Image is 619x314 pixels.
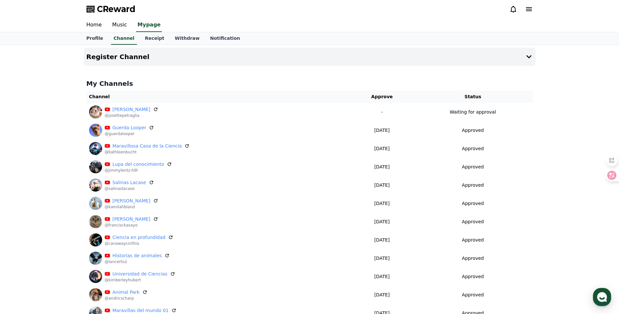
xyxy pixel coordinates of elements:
[462,273,484,280] p: Approved
[105,186,154,191] p: @salinaslacase
[84,48,535,66] button: Register Channel
[105,223,158,228] p: @francisckasayo
[113,106,150,113] a: [PERSON_NAME]
[353,255,410,262] p: [DATE]
[105,131,154,136] p: @guerdalooper
[462,182,484,189] p: Approved
[351,91,413,103] th: Approve
[89,179,102,192] img: Salinas Lacase
[86,4,135,14] a: CReward
[105,277,175,283] p: @kimberleyhubert
[353,109,410,116] p: -
[105,241,173,246] p: @canawaycinthia
[113,179,146,186] a: Salinas Lacase
[89,215,102,228] img: Franciscka Sayo
[113,161,164,168] a: Lupa del conocimiento
[462,237,484,243] p: Approved
[462,164,484,170] p: Approved
[353,291,410,298] p: [DATE]
[113,252,162,259] a: Historias de animales
[81,32,108,45] a: Profile
[89,197,102,210] img: Kamilah Bland
[105,113,158,118] p: @josettepetraglia
[462,145,484,152] p: Approved
[353,218,410,225] p: [DATE]
[353,182,410,189] p: [DATE]
[97,4,135,14] span: CReward
[86,79,533,88] h4: My Channels
[89,252,102,265] img: Historias de animales
[205,32,245,45] a: Notification
[89,288,102,301] img: Animal Park
[462,255,484,262] p: Approved
[105,204,158,210] p: @kamilahbland
[462,218,484,225] p: Approved
[89,142,102,155] img: Maravillosa Casa de la Ciencia
[113,289,140,296] a: Animal Park
[113,197,150,204] a: [PERSON_NAME]
[462,200,484,207] p: Approved
[105,149,190,155] p: @kathleenbucht
[89,270,102,283] img: Universidad de Ciencias
[111,32,137,45] a: Channel
[86,53,149,60] h4: Register Channel
[113,234,165,241] a: Ciencia en profundidad
[113,271,167,277] a: Universidad de Ciencias
[353,237,410,243] p: [DATE]
[462,291,484,298] p: Approved
[113,124,147,131] a: Guerda Looper
[89,124,102,137] img: Guerda Looper
[353,127,410,134] p: [DATE]
[169,32,205,45] a: Withdraw
[89,105,102,118] img: Josette Petraglia
[105,168,172,173] p: @jimmylentz-h9l
[353,164,410,170] p: [DATE]
[113,307,169,314] a: Maravillas del mundo 01
[353,273,410,280] p: [DATE]
[89,160,102,173] img: Lupa del conocimiento
[450,109,496,116] p: Waiting for approval
[140,32,170,45] a: Receipt
[136,18,162,32] a: Mypage
[86,91,351,103] th: Channel
[413,91,533,103] th: Status
[462,127,484,134] p: Approved
[105,296,147,301] p: @andricscharp
[353,145,410,152] p: [DATE]
[105,259,170,264] p: @lancertiul
[107,18,132,32] a: Music
[113,216,150,223] a: [PERSON_NAME]
[81,18,107,32] a: Home
[113,143,182,149] a: Maravillosa Casa de la Ciencia
[353,200,410,207] p: [DATE]
[89,233,102,246] img: Ciencia en profundidad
